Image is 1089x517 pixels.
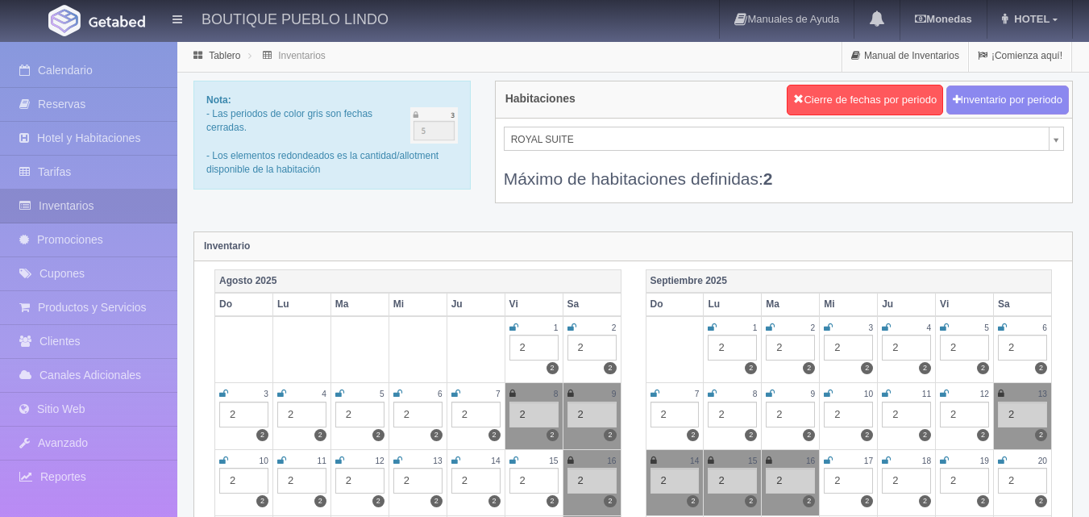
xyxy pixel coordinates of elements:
[393,402,443,427] div: 2
[861,495,873,507] label: 2
[277,468,326,494] div: 2
[219,402,268,427] div: 2
[803,362,815,374] label: 2
[202,8,389,28] h4: BOUTIQUE PUEBLO LINDO
[451,468,501,494] div: 2
[824,402,873,427] div: 2
[650,468,700,494] div: 2
[206,94,231,106] b: Nota:
[820,293,878,316] th: Mi
[763,169,773,188] b: 2
[1010,13,1050,25] span: HOTEL
[650,402,700,427] div: 2
[766,402,815,427] div: 2
[567,335,617,361] div: 2
[915,13,971,25] b: Monedas
[438,390,443,398] small: 6
[977,495,989,507] label: 2
[447,293,505,316] th: Ju
[882,335,931,361] div: 2
[1042,323,1047,332] small: 6
[803,429,815,441] label: 2
[787,85,943,115] button: Cierre de fechas por periodo
[977,362,989,374] label: 2
[505,93,576,105] h4: Habitaciones
[511,127,1042,152] span: ROYAL SUITE
[998,402,1047,427] div: 2
[926,323,931,332] small: 4
[766,335,815,361] div: 2
[687,495,699,507] label: 2
[998,335,1047,361] div: 2
[563,293,621,316] th: Sa
[1035,362,1047,374] label: 2
[861,362,873,374] label: 2
[708,335,757,361] div: 2
[554,390,559,398] small: 8
[687,429,699,441] label: 2
[646,269,1052,293] th: Septiembre 2025
[878,293,936,316] th: Ju
[372,495,384,507] label: 2
[278,50,326,61] a: Inventarios
[389,293,447,316] th: Mi
[256,429,268,441] label: 2
[922,457,931,465] small: 18
[969,40,1071,72] a: ¡Comienza aquí!
[708,468,757,494] div: 2
[260,457,268,465] small: 10
[824,335,873,361] div: 2
[604,362,616,374] label: 2
[753,323,758,332] small: 1
[505,293,563,316] th: Vi
[704,293,762,316] th: Lu
[766,468,815,494] div: 2
[811,390,816,398] small: 9
[547,362,559,374] label: 2
[547,495,559,507] label: 2
[977,429,989,441] label: 2
[919,495,931,507] label: 2
[864,390,873,398] small: 10
[612,323,617,332] small: 2
[1038,390,1047,398] small: 13
[335,468,384,494] div: 2
[919,429,931,441] label: 2
[488,429,501,441] label: 2
[745,429,757,441] label: 2
[842,40,968,72] a: Manual de Inventarios
[410,107,458,144] img: cutoff.png
[612,390,617,398] small: 9
[393,468,443,494] div: 2
[824,468,873,494] div: 2
[451,402,501,427] div: 2
[433,457,442,465] small: 13
[745,495,757,507] label: 2
[277,402,326,427] div: 2
[1035,429,1047,441] label: 2
[936,293,994,316] th: Vi
[375,457,384,465] small: 12
[984,323,989,332] small: 5
[567,468,617,494] div: 2
[994,293,1052,316] th: Sa
[604,495,616,507] label: 2
[549,457,558,465] small: 15
[869,323,874,332] small: 3
[803,495,815,507] label: 2
[209,50,240,61] a: Tablero
[215,269,621,293] th: Agosto 2025
[567,402,617,427] div: 2
[864,457,873,465] small: 17
[998,468,1047,494] div: 2
[204,240,250,252] strong: Inventario
[882,402,931,427] div: 2
[491,457,500,465] small: 14
[314,429,326,441] label: 2
[256,495,268,507] label: 2
[314,495,326,507] label: 2
[708,402,757,427] div: 2
[695,390,700,398] small: 7
[646,293,704,316] th: Do
[48,5,81,36] img: Getabed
